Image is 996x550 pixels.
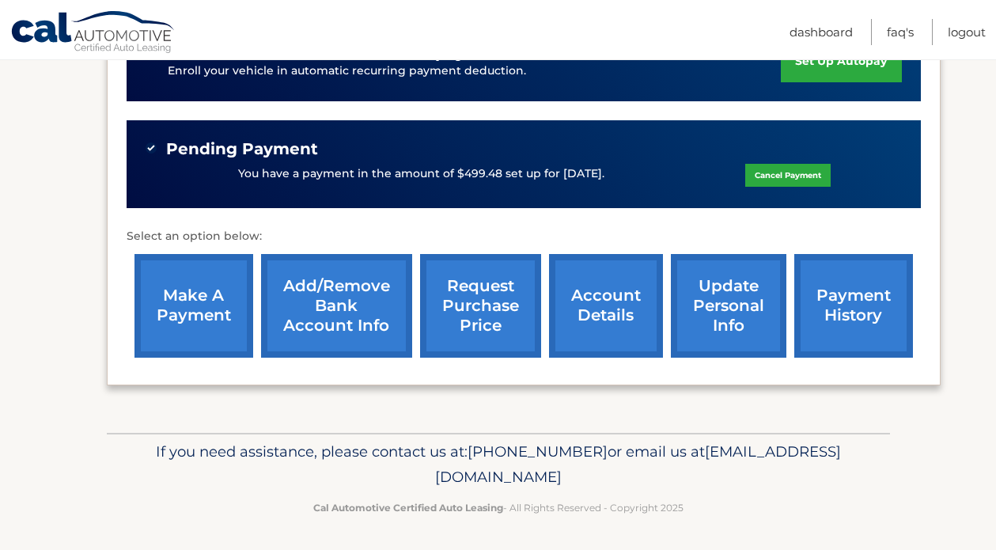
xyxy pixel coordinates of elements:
[168,63,782,80] p: Enroll your vehicle in automatic recurring payment deduction.
[420,254,541,358] a: request purchase price
[134,254,253,358] a: make a payment
[313,502,503,514] strong: Cal Automotive Certified Auto Leasing
[238,165,604,183] p: You have a payment in the amount of $499.48 set up for [DATE].
[117,499,880,516] p: - All Rights Reserved - Copyright 2025
[794,254,913,358] a: payment history
[549,254,663,358] a: account details
[261,254,412,358] a: Add/Remove bank account info
[146,142,157,154] img: check-green.svg
[117,439,880,490] p: If you need assistance, please contact us at: or email us at
[781,40,901,82] a: set up autopay
[10,10,176,56] a: Cal Automotive
[127,227,921,246] p: Select an option below:
[887,19,914,45] a: FAQ's
[948,19,986,45] a: Logout
[671,254,786,358] a: update personal info
[790,19,853,45] a: Dashboard
[166,139,318,159] span: Pending Payment
[745,164,831,187] a: Cancel Payment
[468,442,608,461] span: [PHONE_NUMBER]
